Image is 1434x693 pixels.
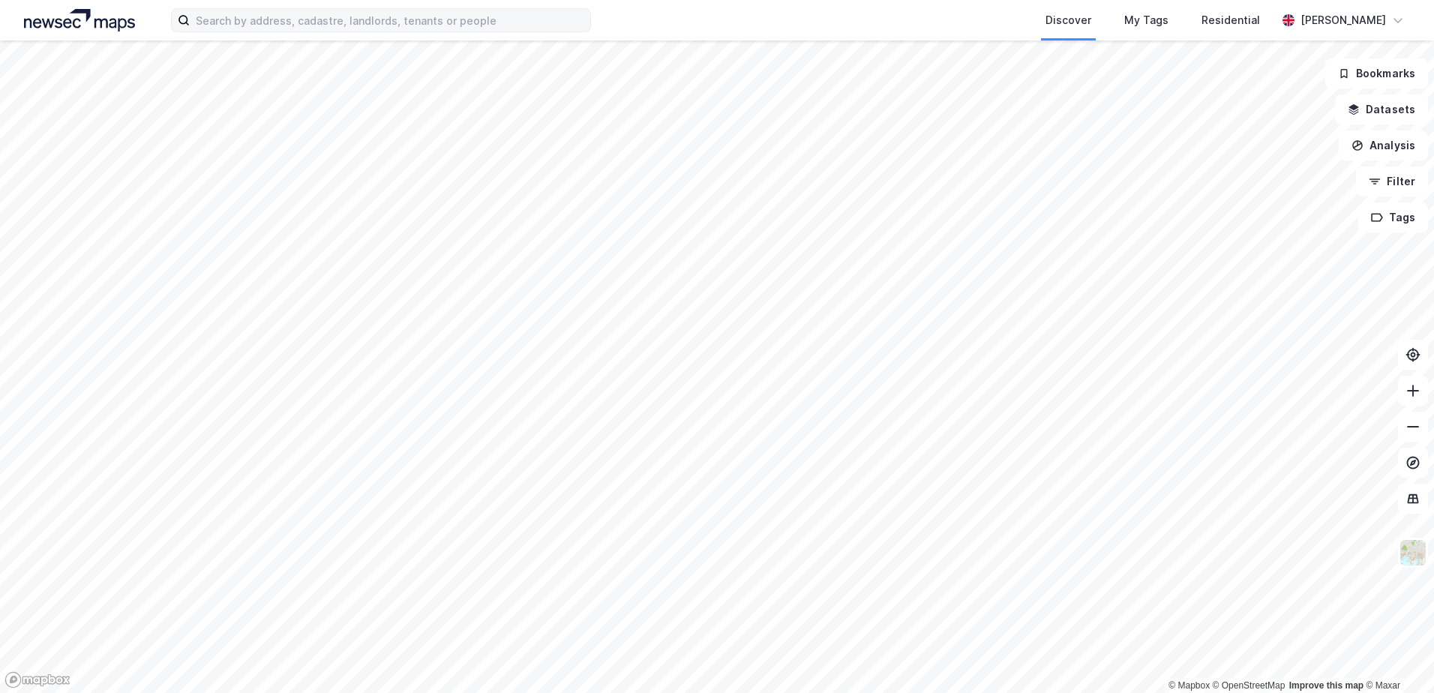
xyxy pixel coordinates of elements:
[1168,680,1210,691] a: Mapbox
[1358,202,1428,232] button: Tags
[1300,11,1386,29] div: [PERSON_NAME]
[1124,11,1168,29] div: My Tags
[1201,11,1260,29] div: Residential
[1289,680,1363,691] a: Improve this map
[1213,680,1285,691] a: OpenStreetMap
[24,9,135,31] img: logo.a4113a55bc3d86da70a041830d287a7e.svg
[190,9,590,31] input: Search by address, cadastre, landlords, tenants or people
[1356,166,1428,196] button: Filter
[1325,58,1428,88] button: Bookmarks
[1335,94,1428,124] button: Datasets
[1045,11,1091,29] div: Discover
[1399,538,1427,567] img: Z
[1359,621,1434,693] iframe: Chat Widget
[1339,130,1428,160] button: Analysis
[4,671,70,688] a: Mapbox homepage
